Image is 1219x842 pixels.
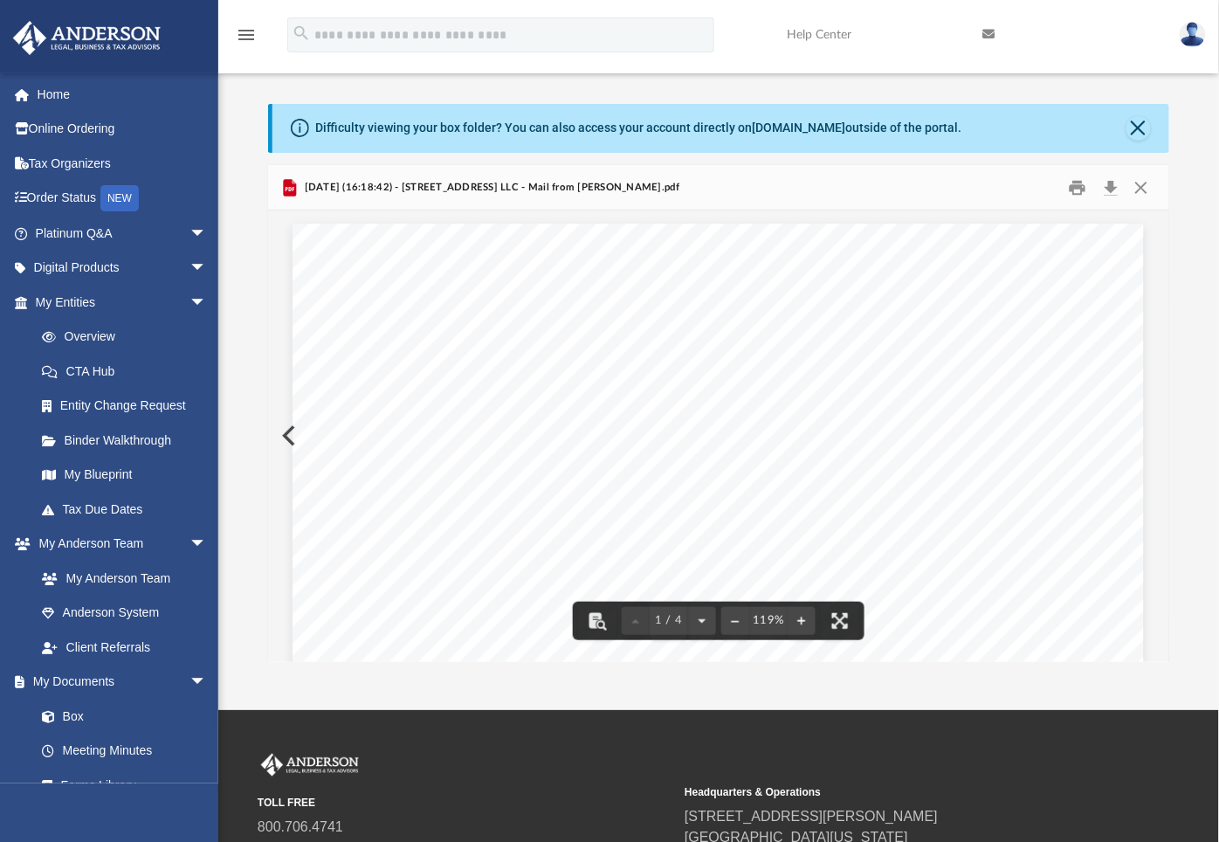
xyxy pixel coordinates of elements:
a: Binder Walkthrough [24,423,233,458]
a: CTA Hub [24,354,233,389]
i: menu [236,24,257,45]
a: Home [12,77,233,112]
button: Close [1126,174,1157,201]
a: Order StatusNEW [12,181,233,217]
div: Preview [268,165,1168,662]
img: User Pic [1180,22,1206,47]
a: My Anderson Teamarrow_drop_down [12,527,224,562]
button: 1 / 4 [650,602,688,640]
button: Print [1060,174,1095,201]
div: Difficulty viewing your box folder? You can also access your account directly on outside of the p... [315,119,961,137]
a: Tax Organizers [12,146,233,181]
a: 800.706.4741 [258,819,343,834]
button: Previous File [268,411,306,460]
span: arrow_drop_down [189,285,224,321]
div: Document Viewer [268,210,1168,661]
a: Forms Library [24,768,216,803]
a: Meeting Minutes [24,734,224,769]
a: Online Ordering [12,112,233,147]
a: menu [236,33,257,45]
a: Anderson System [24,596,224,631]
div: File preview [268,210,1168,661]
span: arrow_drop_down [189,665,224,701]
button: Next page [688,602,716,640]
a: Client Referrals [24,630,224,665]
img: Anderson Advisors Platinum Portal [8,21,166,55]
a: My Anderson Team [24,561,216,596]
a: My Entitiesarrow_drop_down [12,285,233,320]
button: Zoom in [788,602,816,640]
button: Close [1126,116,1151,141]
small: TOLL FREE [258,795,672,811]
span: arrow_drop_down [189,251,224,286]
span: arrow_drop_down [189,527,224,562]
img: Anderson Advisors Platinum Portal [258,754,362,776]
button: Toggle findbar [578,602,616,640]
a: [STREET_ADDRESS][PERSON_NAME] [685,809,938,824]
small: Headquarters & Operations [685,784,1099,800]
i: search [292,24,311,43]
span: arrow_drop_down [189,216,224,252]
span: 1 / 4 [650,615,688,626]
span: [DATE] (16:18:42) - [STREET_ADDRESS] LLC - Mail from [PERSON_NAME].pdf [300,180,679,196]
a: Overview [24,320,233,355]
div: Current zoom level [749,615,788,626]
a: Entity Change Request [24,389,233,424]
a: Digital Productsarrow_drop_down [12,251,233,286]
a: Box [24,699,216,734]
div: NEW [100,185,139,211]
a: My Documentsarrow_drop_down [12,665,224,700]
button: Download [1095,174,1126,201]
a: Platinum Q&Aarrow_drop_down [12,216,233,251]
button: Enter fullscreen [821,602,859,640]
button: Zoom out [721,602,749,640]
a: [DOMAIN_NAME] [752,121,845,135]
a: My Blueprint [24,458,224,493]
a: Tax Due Dates [24,492,233,527]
